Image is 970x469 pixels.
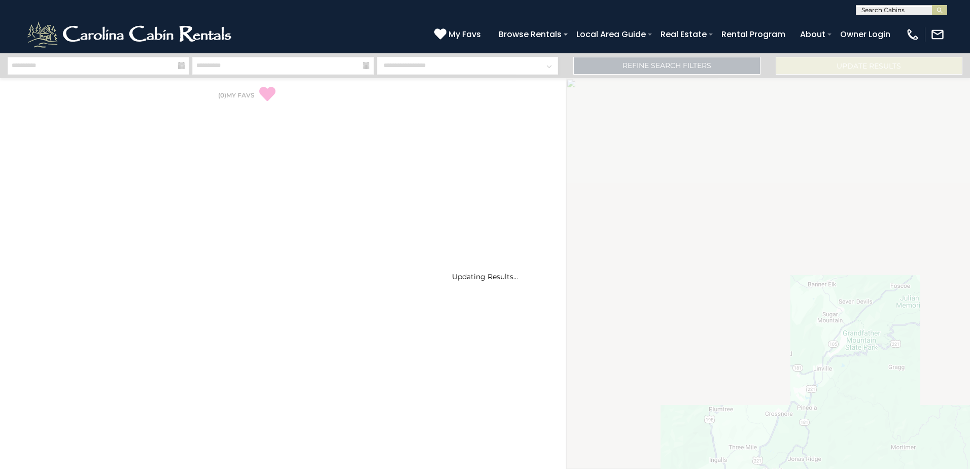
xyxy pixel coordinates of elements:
a: Local Area Guide [571,25,651,43]
a: About [795,25,830,43]
span: My Favs [448,28,481,41]
a: Browse Rentals [494,25,567,43]
img: White-1-2.png [25,19,236,50]
a: My Favs [434,28,483,41]
img: mail-regular-white.png [930,27,945,42]
img: phone-regular-white.png [906,27,920,42]
a: Owner Login [835,25,895,43]
a: Real Estate [655,25,712,43]
a: Rental Program [716,25,790,43]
